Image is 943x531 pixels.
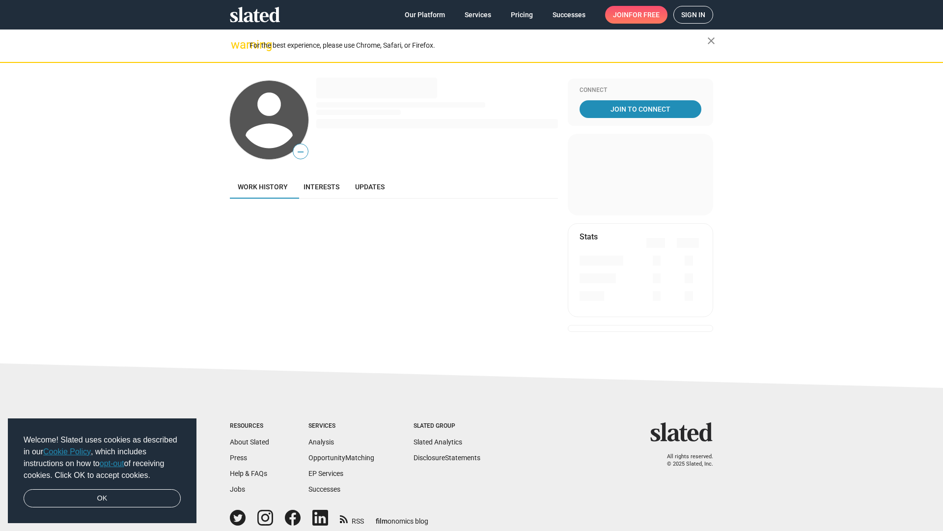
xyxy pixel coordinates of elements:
[582,100,699,118] span: Join To Connect
[24,434,181,481] span: Welcome! Slated uses cookies as described in our , which includes instructions on how to of recei...
[580,87,701,94] div: Connect
[8,418,196,524] div: cookieconsent
[230,422,269,430] div: Resources
[414,422,480,430] div: Slated Group
[296,175,347,199] a: Interests
[340,511,364,526] a: RSS
[414,454,480,462] a: DisclosureStatements
[457,6,499,24] a: Services
[230,454,247,462] a: Press
[308,470,343,477] a: EP Services
[250,39,707,52] div: For the best experience, please use Chrome, Safari, or Firefox.
[231,39,243,51] mat-icon: warning
[308,422,374,430] div: Services
[230,438,269,446] a: About Slated
[347,175,392,199] a: Updates
[414,438,462,446] a: Slated Analytics
[503,6,541,24] a: Pricing
[308,438,334,446] a: Analysis
[705,35,717,47] mat-icon: close
[605,6,667,24] a: Joinfor free
[24,489,181,508] a: dismiss cookie message
[553,6,585,24] span: Successes
[238,183,288,191] span: Work history
[355,183,385,191] span: Updates
[629,6,660,24] span: for free
[376,517,388,525] span: film
[308,485,340,493] a: Successes
[308,454,374,462] a: OpportunityMatching
[100,459,124,468] a: opt-out
[230,470,267,477] a: Help & FAQs
[304,183,339,191] span: Interests
[405,6,445,24] span: Our Platform
[580,100,701,118] a: Join To Connect
[293,146,308,158] span: —
[613,6,660,24] span: Join
[397,6,453,24] a: Our Platform
[657,453,713,468] p: All rights reserved. © 2025 Slated, Inc.
[43,447,91,456] a: Cookie Policy
[673,6,713,24] a: Sign in
[545,6,593,24] a: Successes
[681,6,705,23] span: Sign in
[580,232,598,242] mat-card-title: Stats
[376,509,428,526] a: filmonomics blog
[465,6,491,24] span: Services
[230,485,245,493] a: Jobs
[230,175,296,199] a: Work history
[511,6,533,24] span: Pricing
